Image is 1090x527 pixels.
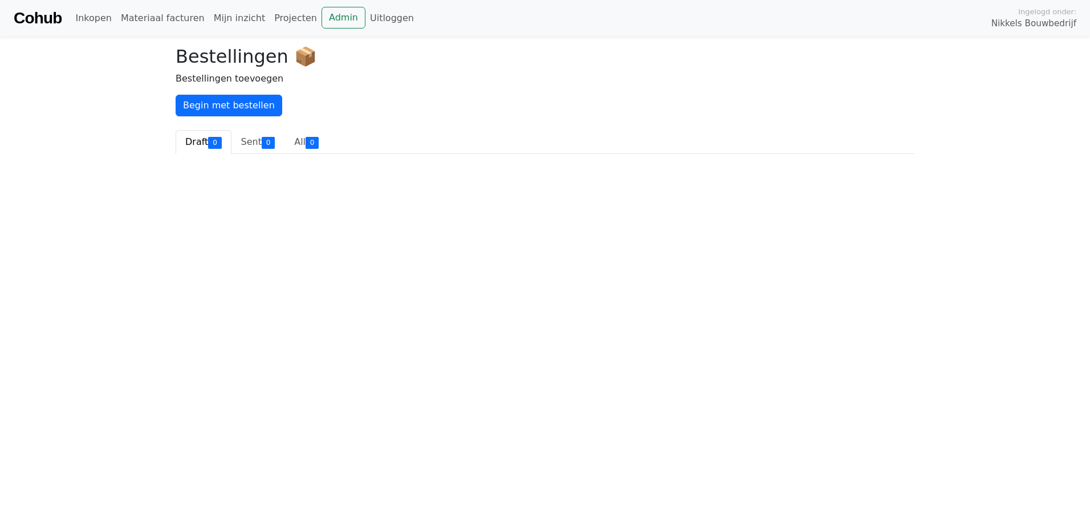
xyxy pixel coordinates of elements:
div: 0 [262,137,275,148]
a: Admin [322,7,365,29]
h2: Bestellingen 📦 [176,46,914,67]
a: Uitloggen [365,7,418,30]
a: All0 [284,130,328,154]
a: Begin met bestellen [176,95,282,116]
a: Inkopen [71,7,116,30]
a: Sent0 [231,130,285,154]
a: Mijn inzicht [209,7,270,30]
a: Projecten [270,7,322,30]
p: Bestellingen toevoegen [176,72,914,86]
span: Ingelogd onder: [1018,6,1076,17]
a: Cohub [14,5,62,32]
a: Materiaal facturen [116,7,209,30]
span: Nikkels Bouwbedrijf [991,17,1076,30]
div: 0 [306,137,319,148]
a: Draft0 [176,130,231,154]
div: 0 [208,137,221,148]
